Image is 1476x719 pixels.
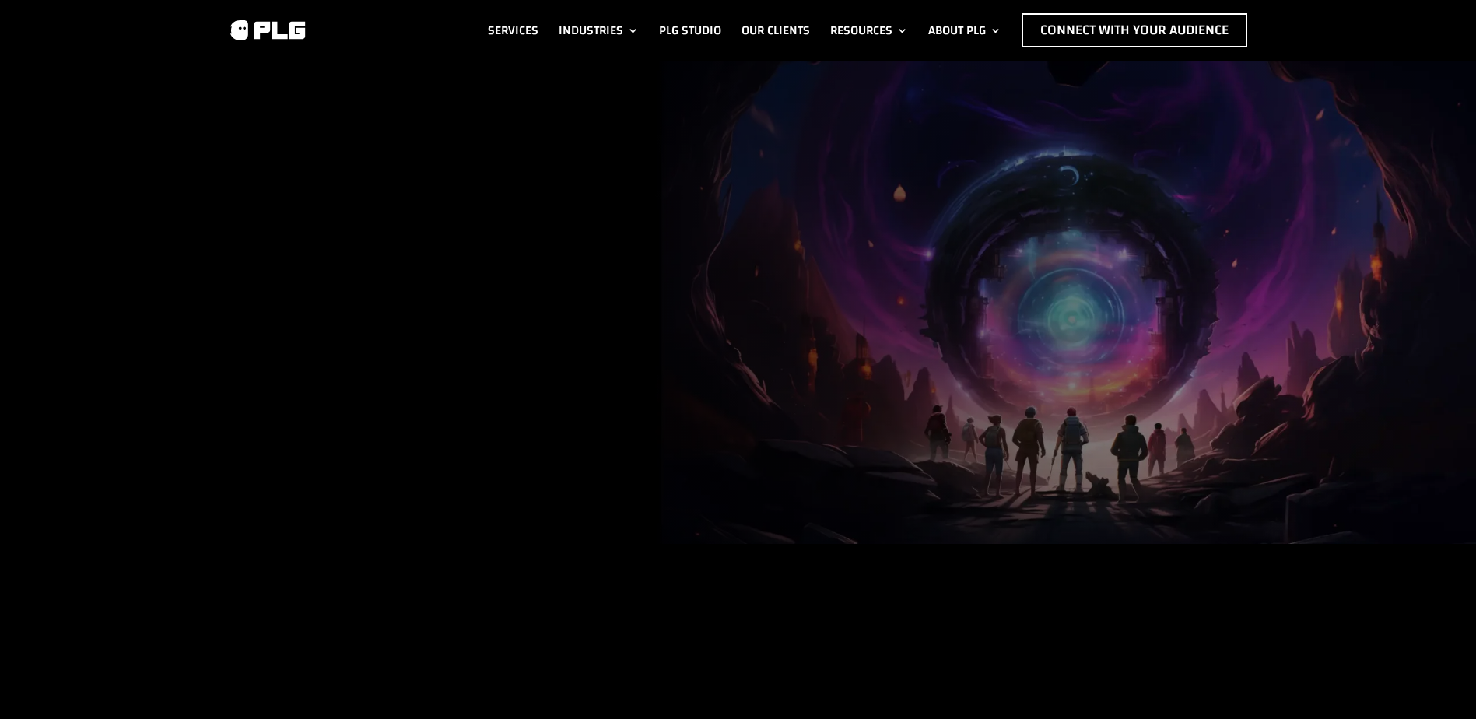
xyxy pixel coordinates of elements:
a: Industries [559,13,639,47]
a: Services [488,13,538,47]
a: About PLG [928,13,1001,47]
a: Resources [830,13,908,47]
a: Connect with Your Audience [1022,13,1247,47]
a: PLG Studio [659,13,721,47]
a: Our Clients [742,13,810,47]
